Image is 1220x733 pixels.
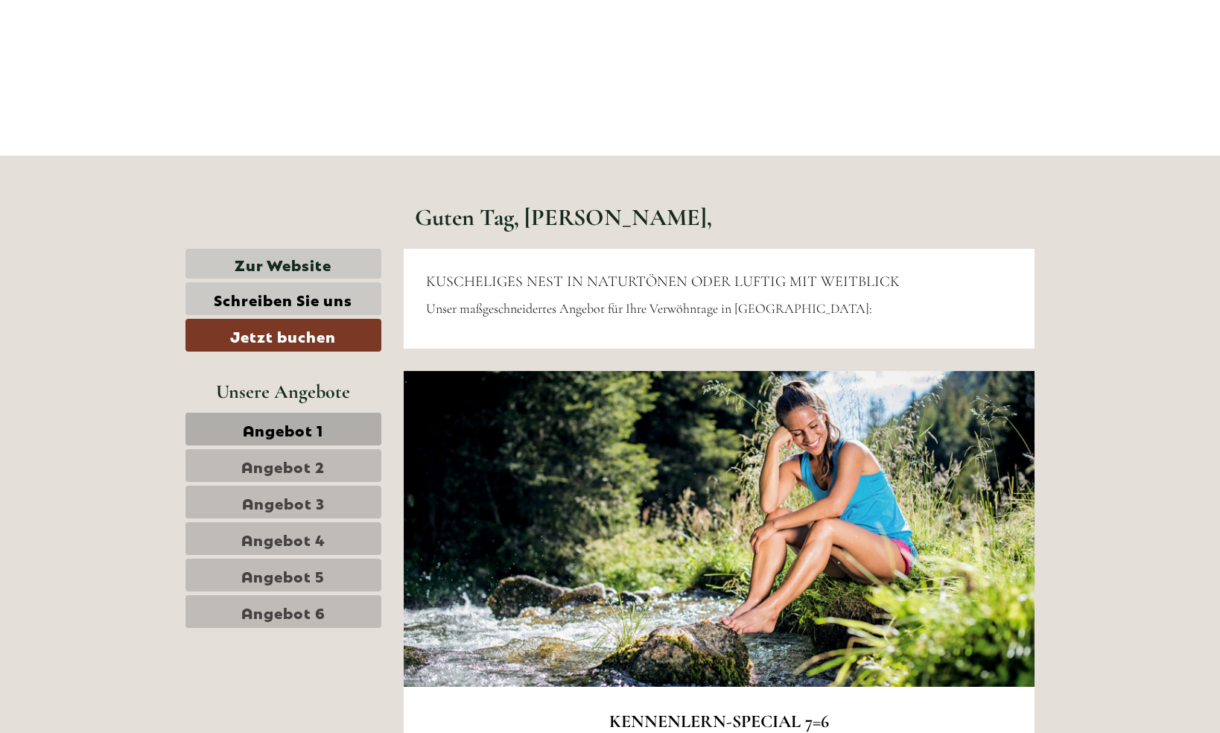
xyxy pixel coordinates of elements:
h1: Guten Tag, [PERSON_NAME], [415,204,712,230]
span: Angebot 6 [241,601,325,622]
small: 14:53 [22,72,212,83]
div: [GEOGRAPHIC_DATA] [22,43,212,55]
a: Schreiben Sie uns [185,282,381,315]
span: Angebot 1 [243,419,323,440]
span: KUSCHELIGES NEST IN NATURTÖNEN ODER LUFTIG MIT WEITBLICK [426,273,900,291]
strong: KENNENLERN-SPECIAL 7=6 [609,711,829,732]
span: Angebot 4 [241,528,325,549]
div: [DATE] [267,11,320,37]
a: Zur Website [185,249,381,279]
div: Unsere Angebote [185,378,381,405]
button: Senden [483,386,587,419]
span: Unser maßgeschneidertes Angebot für Ihre Verwöhntage in [GEOGRAPHIC_DATA]: [426,300,872,317]
div: Guten Tag, wie können wir Ihnen helfen? [11,40,219,86]
a: Jetzt buchen [185,319,381,352]
span: Angebot 2 [241,455,325,476]
span: Angebot 5 [241,565,325,586]
span: Angebot 3 [242,492,325,513]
